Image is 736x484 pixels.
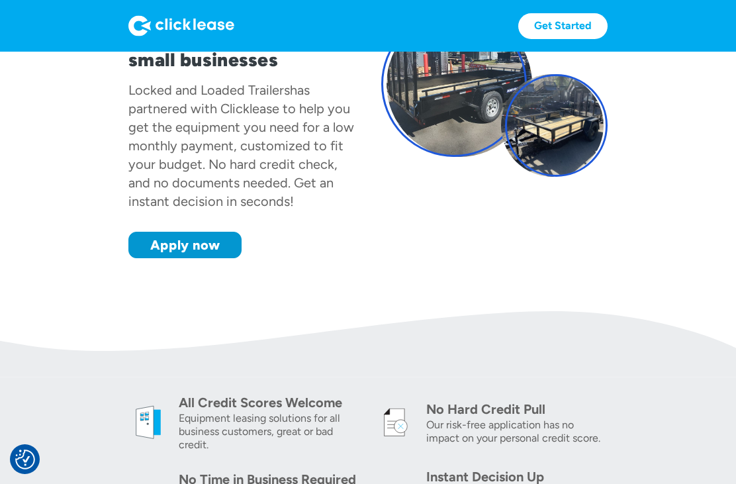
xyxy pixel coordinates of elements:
[426,418,608,445] div: Our risk-free application has no impact on your personal credit score.
[128,232,242,258] a: Apply now
[179,393,360,412] div: All Credit Scores Welcome
[128,15,234,36] img: Logo
[376,403,416,442] img: credit icon
[128,28,355,70] h1: Equipment leasing for small businesses
[128,82,290,98] div: Locked and Loaded Trailers
[15,450,35,469] button: Consent Preferences
[128,82,354,209] div: has partnered with Clicklease to help you get the equipment you need for a low monthly payment, c...
[518,13,608,39] a: Get Started
[15,450,35,469] img: Revisit consent button
[128,403,168,442] img: welcome icon
[426,400,608,418] div: No Hard Credit Pull
[179,412,360,452] div: Equipment leasing solutions for all business customers, great or bad credit.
